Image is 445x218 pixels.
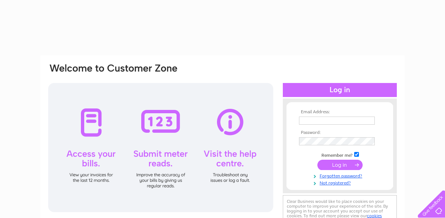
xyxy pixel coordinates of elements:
[297,130,382,135] th: Password:
[299,179,382,186] a: Not registered?
[297,110,382,115] th: Email Address:
[317,160,363,170] input: Submit
[297,151,382,158] td: Remember me?
[299,172,382,179] a: Forgotten password?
